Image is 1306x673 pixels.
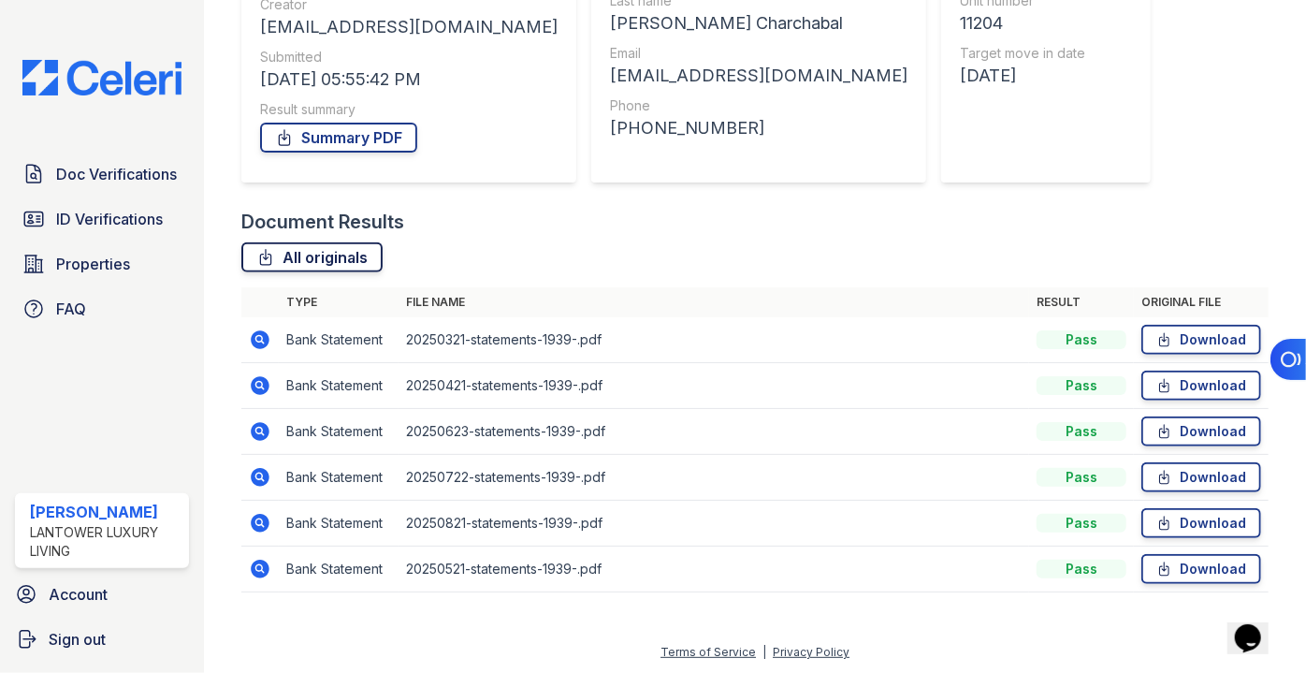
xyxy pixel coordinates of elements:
iframe: chat widget [1227,598,1287,654]
div: Pass [1037,422,1126,441]
div: | [762,645,766,659]
span: ID Verifications [56,208,163,230]
div: Pass [1037,376,1126,395]
td: Bank Statement [279,317,399,363]
td: Bank Statement [279,409,399,455]
td: Bank Statement [279,547,399,593]
span: FAQ [56,298,86,320]
a: Account [7,576,196,613]
a: Sign out [7,621,196,658]
a: Summary PDF [260,123,417,153]
span: Properties [56,253,130,275]
div: 11204 [960,10,1101,37]
a: Download [1141,508,1261,538]
div: Document Results [241,209,404,235]
div: [DATE] [960,63,1101,89]
a: All originals [241,242,383,272]
div: Phone [610,96,907,115]
div: Submitted [260,48,558,66]
th: Type [279,287,399,317]
div: Lantower Luxury Living [30,523,181,561]
div: Result summary [260,100,558,119]
td: 20250421-statements-1939-.pdf [399,363,1029,409]
a: Download [1141,371,1261,401]
a: ID Verifications [15,200,189,238]
a: Download [1141,462,1261,492]
div: [PHONE_NUMBER] [610,115,907,141]
div: [DATE] 05:55:42 PM [260,66,558,93]
div: Email [610,44,907,63]
span: Sign out [49,628,106,651]
div: Pass [1037,560,1126,578]
th: Result [1029,287,1134,317]
div: [EMAIL_ADDRESS][DOMAIN_NAME] [260,14,558,40]
td: 20250321-statements-1939-.pdf [399,317,1029,363]
a: Download [1141,417,1261,446]
div: [PERSON_NAME] [30,501,181,523]
span: Account [49,583,108,606]
td: Bank Statement [279,501,399,547]
div: [PERSON_NAME] Charchabal [610,10,907,37]
th: Original file [1134,287,1269,317]
div: Target move in date [960,44,1101,63]
img: CE_Logo_Blue-a8612792a0a2168367f1c8372b55b34899dd931a85d93a1a3d3e32e68fde9ad4.png [7,60,196,95]
a: FAQ [15,290,189,328]
div: [EMAIL_ADDRESS][DOMAIN_NAME] [610,63,907,89]
div: Pass [1037,514,1126,533]
a: Download [1141,554,1261,584]
td: 20250623-statements-1939-.pdf [399,409,1029,455]
span: Doc Verifications [56,163,177,185]
td: 20250521-statements-1939-.pdf [399,547,1029,593]
td: 20250722-statements-1939-.pdf [399,455,1029,501]
td: Bank Statement [279,455,399,501]
div: Pass [1037,468,1126,487]
td: 20250821-statements-1939-.pdf [399,501,1029,547]
a: Doc Verifications [15,155,189,193]
a: Download [1141,325,1261,355]
a: Privacy Policy [773,645,849,659]
a: Terms of Service [660,645,756,659]
td: Bank Statement [279,363,399,409]
a: Properties [15,245,189,283]
th: File name [399,287,1029,317]
div: Pass [1037,330,1126,349]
